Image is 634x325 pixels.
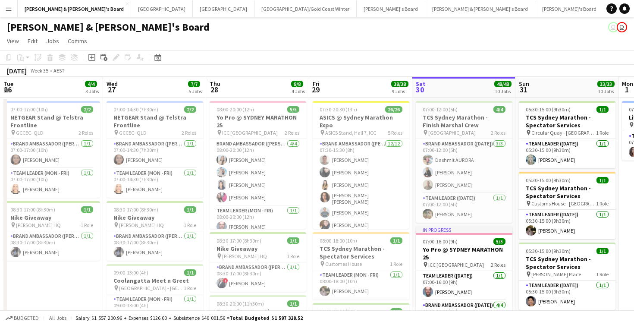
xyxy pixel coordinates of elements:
[617,22,627,32] app-user-avatar: James Millard
[325,129,376,136] span: ASICS Stand, Hall 7, ICC
[291,81,303,87] span: 8/8
[325,261,362,267] span: Customes House
[64,35,91,47] a: Comms
[223,278,228,283] span: !
[493,106,505,113] span: 4/4
[210,101,306,229] div: 08:00-20:00 (12h)5/5Yo Pro @ SYDNEY MARATHON 25 ICC [GEOGRAPHIC_DATA]2 RolesBrand Ambassador ([PE...
[217,106,254,113] span: 08:00-20:00 (12h)
[414,85,426,95] span: 30
[519,114,615,129] h3: TCS Sydney Marathon - Spectator Services
[7,21,210,34] h1: [PERSON_NAME] & [PERSON_NAME]'s Board
[119,222,164,228] span: [PERSON_NAME] HQ
[107,277,203,284] h3: Coolangatta Meet n Greet
[210,262,306,292] app-card-role: Brand Ambassador ([PERSON_NAME])1/108:30-17:00 (8h30m)![PERSON_NAME]
[519,184,615,200] h3: TCS Sydney Marathon - Spectator Services
[519,255,615,271] h3: TCS Sydney Marathon - Spectator Services
[596,129,609,136] span: 1 Role
[416,101,512,223] app-job-card: 07:00-12:00 (5h)4/4TCS Sydney Marathon - Finish Marshal Crew [GEOGRAPHIC_DATA]2 RolesBrand Ambass...
[423,238,458,245] span: 07:00-16:00 (9h)
[222,253,267,259] span: [PERSON_NAME] HQ
[184,106,196,113] span: 2/2
[416,271,512,300] app-card-role: Team Leader ([DATE])1/107:00-16:00 (9h)[PERSON_NAME]
[531,200,596,207] span: Customs House - [GEOGRAPHIC_DATA]
[107,294,203,324] app-card-role: Team Leader (Mon - Fri)1/109:00-13:00 (4h)[PERSON_NAME]
[107,231,203,261] app-card-role: Brand Ambassador ([PERSON_NAME])1/108:30-17:00 (8h30m)[PERSON_NAME]
[208,85,220,95] span: 28
[425,0,535,17] button: [PERSON_NAME] & [PERSON_NAME]'s Board
[119,285,184,291] span: [GEOGRAPHIC_DATA] - [GEOGRAPHIC_DATA]
[16,129,44,136] span: GCCEC- QLD
[313,232,409,300] div: 08:00-18:00 (10h)1/1TCS Sydney Marathon - Spectator Services Customes House1 RoleTeam Leader (Mon...
[131,0,193,17] button: [GEOGRAPHIC_DATA]
[184,222,196,228] span: 1 Role
[14,315,39,321] span: Budgeted
[313,114,409,129] h3: ASICS @ Sydney Marathon Expo
[519,80,529,88] span: Sun
[608,22,618,32] app-user-avatar: James Millard
[107,101,203,198] app-job-card: 07:00-14:30 (7h30m)2/2NETGEAR Stand @ Telstra Frontline GCCEC- QLD2 RolesBrand Ambassador ([PERSO...
[3,201,100,261] app-job-card: 08:30-17:00 (8h30m)1/1Nike Giveaway [PERSON_NAME] HQ1 RoleBrand Ambassador ([PERSON_NAME])1/108:3...
[416,139,512,193] app-card-role: Brand Ambassador ([DATE])3/307:00-12:00 (5h)Dashmit AURORA[PERSON_NAME][PERSON_NAME]
[4,313,40,323] button: Budgeted
[113,106,158,113] span: 07:00-14:30 (7h30m)
[390,237,402,244] span: 1/1
[107,168,203,198] app-card-role: Team Leader (Mon - Fri)1/107:00-14:30 (7h30m)[PERSON_NAME]
[416,226,512,233] div: In progress
[423,106,458,113] span: 07:00-12:00 (5h)
[43,35,63,47] a: Jobs
[217,237,261,244] span: 08:30-17:00 (8h30m)
[107,201,203,261] app-job-card: 08:30-17:00 (8h30m)1/1Nike Giveaway [PERSON_NAME] HQ1 RoleBrand Ambassador ([PERSON_NAME])1/108:3...
[495,88,511,95] div: 10 Jobs
[28,37,38,45] span: Edit
[75,315,303,321] div: Salary $1 557 200.96 + Expenses $126.00 + Subsistence $40 001.56 =
[3,101,100,198] div: 07:00-17:00 (10h)2/2NETGEAR Stand @ Telstra Frontline GCCEC- QLD2 RolesBrand Ambassador ([PERSON_...
[311,85,320,95] span: 29
[596,271,609,278] span: 1 Role
[210,114,306,129] h3: Yo Pro @ SYDNEY MARATHON 25
[81,106,93,113] span: 2/2
[622,80,633,88] span: Mon
[519,243,615,310] div: 05:30-15:00 (9h30m)1/1TCS Sydney Marathon - Spectator Services [PERSON_NAME] Place1 RoleTeam Lead...
[518,85,529,95] span: 31
[3,231,100,261] app-card-role: Brand Ambassador ([PERSON_NAME])1/108:30-17:00 (8h30m)[PERSON_NAME]
[526,248,571,254] span: 05:30-15:00 (9h30m)
[390,261,402,267] span: 1 Role
[10,106,48,113] span: 07:00-17:00 (10h)
[210,206,306,235] app-card-role: Team Leader (Mon - Fri)1/108:00-20:00 (12h)[PERSON_NAME]
[390,308,402,315] span: 1/1
[596,177,609,183] span: 1/1
[46,37,59,45] span: Jobs
[105,85,118,95] span: 27
[313,80,320,88] span: Fri
[416,246,512,261] h3: Yo Pro @ SYDNEY MARATHON 25
[428,262,484,268] span: ICC [GEOGRAPHIC_DATA]
[491,129,505,136] span: 2 Roles
[531,129,596,136] span: Circular Quay - [GEOGRAPHIC_DATA] - [GEOGRAPHIC_DATA]
[2,85,13,95] span: 26
[107,139,203,168] app-card-role: Brand Ambassador ([PERSON_NAME])1/107:00-14:30 (7h30m)[PERSON_NAME]
[119,129,147,136] span: GCCEC- QLD
[184,206,196,213] span: 1/1
[10,206,55,213] span: 08:30-17:00 (8h30m)
[519,172,615,239] app-job-card: 05:30-15:00 (9h30m)1/1TCS Sydney Marathon - Spectator Services Customs House - [GEOGRAPHIC_DATA]1...
[193,0,254,17] button: [GEOGRAPHIC_DATA]
[3,168,100,198] app-card-role: Team Leader (Mon - Fri)1/107:00-17:00 (10h)[PERSON_NAME]
[3,139,100,168] app-card-role: Brand Ambassador ([PERSON_NAME])1/107:00-17:00 (10h)[PERSON_NAME]
[416,114,512,129] h3: TCS Sydney Marathon - Finish Marshal Crew
[113,269,148,276] span: 09:00-13:00 (4h)
[81,222,93,228] span: 1 Role
[47,315,68,321] span: All jobs
[526,177,571,183] span: 05:30-15:00 (9h30m)
[598,88,614,95] div: 10 Jobs
[428,129,476,136] span: [GEOGRAPHIC_DATA]
[519,101,615,168] app-job-card: 05:30-15:00 (9h30m)1/1TCS Sydney Marathon - Spectator Services Circular Quay - [GEOGRAPHIC_DATA] ...
[107,264,203,324] app-job-card: 09:00-13:00 (4h)1/1Coolangatta Meet n Greet [GEOGRAPHIC_DATA] - [GEOGRAPHIC_DATA]1 RoleTeam Leade...
[531,271,581,278] span: [PERSON_NAME] Place
[287,253,299,259] span: 1 Role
